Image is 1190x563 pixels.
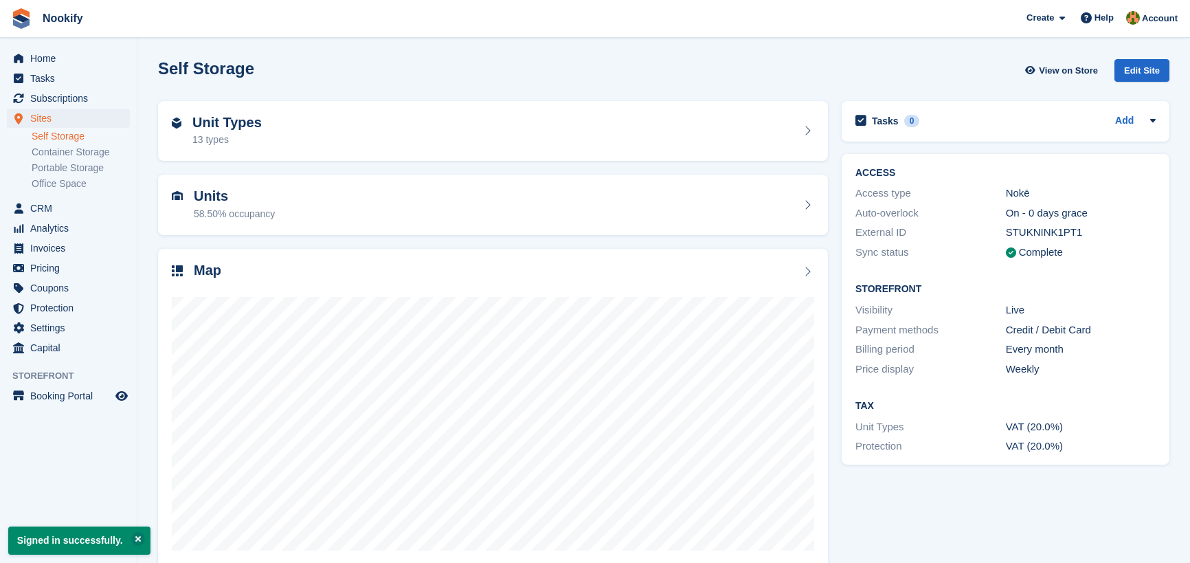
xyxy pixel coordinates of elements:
a: Office Space [32,177,130,190]
div: Billing period [855,342,1006,357]
div: Nokē [1006,186,1156,201]
div: Live [1006,302,1156,318]
a: menu [7,386,130,406]
span: Home [30,49,113,68]
span: Protection [30,298,113,318]
span: Storefront [12,369,137,383]
span: CRM [30,199,113,218]
div: Protection [855,439,1006,454]
div: Unit Types [855,419,1006,435]
a: menu [7,239,130,258]
div: Price display [855,362,1006,377]
a: Units 58.50% occupancy [158,175,828,235]
a: menu [7,89,130,108]
div: Auto-overlock [855,206,1006,221]
div: On - 0 days grace [1006,206,1156,221]
a: menu [7,49,130,68]
h2: ACCESS [855,168,1156,179]
span: Analytics [30,219,113,238]
a: Add [1115,113,1134,129]
img: map-icn-33ee37083ee616e46c38cad1a60f524a97daa1e2b2c8c0bc3eb3415660979fc1.svg [172,265,183,276]
div: Sync status [855,245,1006,261]
span: Subscriptions [30,89,113,108]
div: 0 [904,115,920,127]
img: Tim [1126,11,1140,25]
div: Credit / Debit Card [1006,322,1156,338]
a: menu [7,258,130,278]
span: Settings [30,318,113,338]
a: menu [7,318,130,338]
div: Access type [855,186,1006,201]
a: menu [7,109,130,128]
span: Capital [30,338,113,357]
span: View on Store [1039,64,1098,78]
span: Sites [30,109,113,128]
a: menu [7,219,130,238]
a: Self Storage [32,130,130,143]
span: Pricing [30,258,113,278]
h2: Map [194,263,221,278]
img: stora-icon-8386f47178a22dfd0bd8f6a31ec36ba5ce8667c1dd55bd0f319d3a0aa187defe.svg [11,8,32,29]
a: Container Storage [32,146,130,159]
div: VAT (20.0%) [1006,439,1156,454]
h2: Storefront [855,284,1156,295]
span: Tasks [30,69,113,88]
a: View on Store [1023,59,1103,82]
a: menu [7,298,130,318]
p: Signed in successfully. [8,527,150,555]
div: 58.50% occupancy [194,207,275,221]
span: Account [1142,12,1178,25]
a: menu [7,199,130,218]
h2: Self Storage [158,59,254,78]
div: Every month [1006,342,1156,357]
a: menu [7,278,130,298]
a: menu [7,338,130,357]
div: External ID [855,225,1006,241]
div: Visibility [855,302,1006,318]
a: Edit Site [1114,59,1169,87]
span: Create [1026,11,1054,25]
span: Invoices [30,239,113,258]
a: Unit Types 13 types [158,101,828,162]
div: Edit Site [1114,59,1169,82]
span: Coupons [30,278,113,298]
div: Complete [1019,245,1063,261]
div: VAT (20.0%) [1006,419,1156,435]
img: unit-icn-7be61d7bf1b0ce9d3e12c5938cc71ed9869f7b940bace4675aadf7bd6d80202e.svg [172,191,183,201]
span: Booking Portal [30,386,113,406]
div: Payment methods [855,322,1006,338]
h2: Unit Types [192,115,262,131]
h2: Tasks [872,115,899,127]
span: Help [1094,11,1114,25]
h2: Units [194,188,275,204]
div: 13 types [192,133,262,147]
a: Preview store [113,388,130,404]
a: Portable Storage [32,162,130,175]
h2: Tax [855,401,1156,412]
div: Weekly [1006,362,1156,377]
a: Nookify [37,7,89,30]
img: unit-type-icn-2b2737a686de81e16bb02015468b77c625bbabd49415b5ef34ead5e3b44a266d.svg [172,118,181,129]
a: menu [7,69,130,88]
div: STUKNINK1PT1 [1006,225,1156,241]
